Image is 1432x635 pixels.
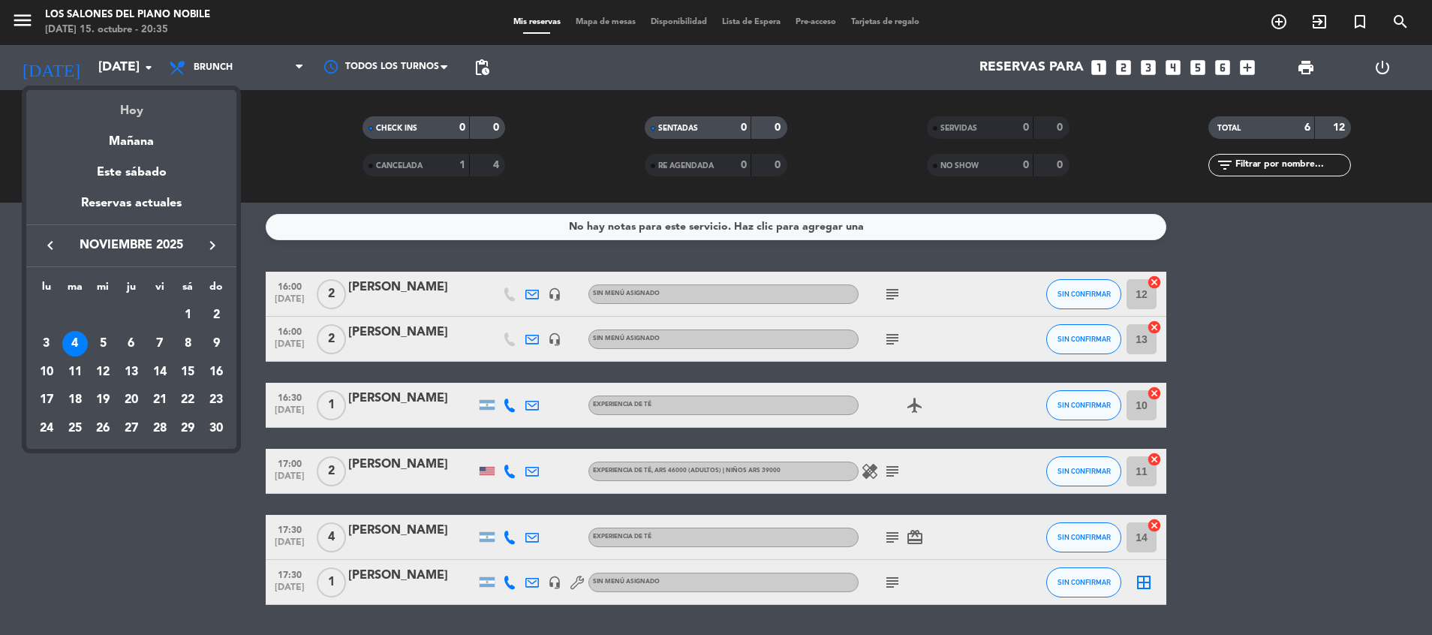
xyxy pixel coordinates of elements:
[203,236,221,254] i: keyboard_arrow_right
[117,414,146,443] td: 27 de noviembre de 2025
[203,302,229,328] div: 2
[34,416,59,441] div: 24
[199,236,226,255] button: keyboard_arrow_right
[62,416,88,441] div: 25
[26,90,236,121] div: Hoy
[90,360,116,385] div: 12
[90,387,116,413] div: 19
[41,236,59,254] i: keyboard_arrow_left
[32,358,61,387] td: 10 de noviembre de 2025
[202,358,230,387] td: 16 de noviembre de 2025
[203,331,229,357] div: 9
[34,387,59,413] div: 17
[175,360,200,385] div: 15
[202,278,230,302] th: domingo
[202,330,230,358] td: 9 de noviembre de 2025
[117,278,146,302] th: jueves
[117,386,146,414] td: 20 de noviembre de 2025
[89,386,117,414] td: 19 de noviembre de 2025
[62,331,88,357] div: 4
[146,414,174,443] td: 28 de noviembre de 2025
[89,330,117,358] td: 5 de noviembre de 2025
[202,414,230,443] td: 30 de noviembre de 2025
[119,331,144,357] div: 6
[202,301,230,330] td: 2 de noviembre de 2025
[34,331,59,357] div: 3
[119,416,144,441] div: 27
[26,152,236,194] div: Este sábado
[26,121,236,152] div: Mañana
[174,414,203,443] td: 29 de noviembre de 2025
[62,360,88,385] div: 11
[174,301,203,330] td: 1 de noviembre de 2025
[61,278,89,302] th: martes
[146,330,174,358] td: 7 de noviembre de 2025
[37,236,64,255] button: keyboard_arrow_left
[146,278,174,302] th: viernes
[89,358,117,387] td: 12 de noviembre de 2025
[175,331,200,357] div: 8
[61,358,89,387] td: 11 de noviembre de 2025
[89,278,117,302] th: miércoles
[147,387,173,413] div: 21
[202,386,230,414] td: 23 de noviembre de 2025
[174,386,203,414] td: 22 de noviembre de 2025
[147,331,173,357] div: 7
[203,360,229,385] div: 16
[34,360,59,385] div: 10
[90,331,116,357] div: 5
[146,386,174,414] td: 21 de noviembre de 2025
[32,278,61,302] th: lunes
[26,194,236,224] div: Reservas actuales
[61,414,89,443] td: 25 de noviembre de 2025
[174,358,203,387] td: 15 de noviembre de 2025
[32,386,61,414] td: 17 de noviembre de 2025
[175,387,200,413] div: 22
[117,358,146,387] td: 13 de noviembre de 2025
[61,386,89,414] td: 18 de noviembre de 2025
[119,387,144,413] div: 20
[175,302,200,328] div: 1
[119,360,144,385] div: 13
[203,416,229,441] div: 30
[175,416,200,441] div: 29
[174,278,203,302] th: sábado
[64,236,199,255] span: noviembre 2025
[117,330,146,358] td: 6 de noviembre de 2025
[90,416,116,441] div: 26
[62,387,88,413] div: 18
[146,358,174,387] td: 14 de noviembre de 2025
[203,387,229,413] div: 23
[32,414,61,443] td: 24 de noviembre de 2025
[147,416,173,441] div: 28
[174,330,203,358] td: 8 de noviembre de 2025
[147,360,173,385] div: 14
[89,414,117,443] td: 26 de noviembre de 2025
[61,330,89,358] td: 4 de noviembre de 2025
[32,330,61,358] td: 3 de noviembre de 2025
[32,301,174,330] td: NOV.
